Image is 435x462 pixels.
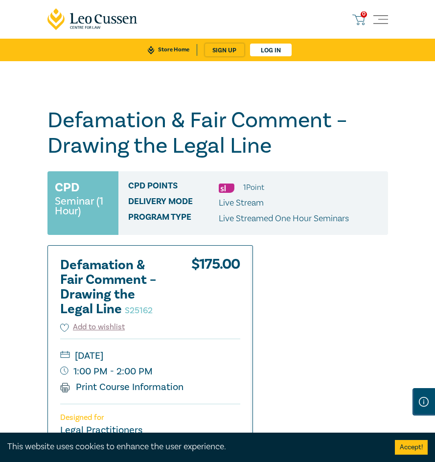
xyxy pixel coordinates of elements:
img: Substantive Law [219,184,234,193]
a: Store Home [140,44,197,56]
div: This website uses cookies to enhance the user experience. [7,440,380,453]
button: Accept cookies [395,440,428,455]
small: 1:00 PM - 2:00 PM [60,364,240,379]
span: 0 [361,11,367,18]
a: Print Course Information [60,381,184,393]
h2: Defamation & Fair Comment – Drawing the Legal Line [60,258,168,317]
span: Live Stream [219,197,264,208]
button: Add to wishlist [60,322,125,333]
a: Log in [250,44,292,56]
h1: Defamation & Fair Comment – Drawing the Legal Line [47,108,388,159]
small: [DATE] [60,348,240,364]
span: Program type [128,212,219,225]
h3: CPD [55,179,79,196]
span: Delivery Mode [128,197,219,209]
p: Live Streamed One Hour Seminars [219,212,349,225]
button: Toggle navigation [373,12,388,27]
small: S25162 [125,305,153,316]
small: Legal Practitioners [60,424,142,437]
img: Information Icon [419,397,429,407]
p: Designed for [60,413,240,422]
span: CPD Points [128,181,219,194]
div: $ 175.00 [191,258,240,322]
li: 1 Point [243,181,264,194]
a: sign up [205,44,244,56]
small: Seminar (1 Hour) [55,196,112,216]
